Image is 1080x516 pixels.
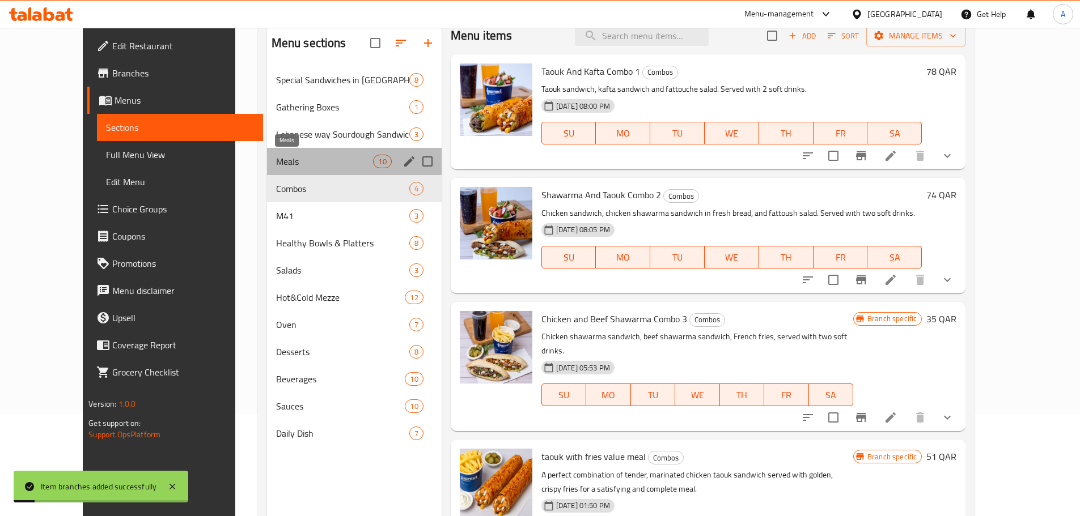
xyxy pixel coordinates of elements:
div: Meals10edit [267,148,442,175]
div: Lebanese way Sourdough Sandwiches3 [267,121,442,148]
span: FR [769,387,804,403]
span: WE [709,249,755,266]
span: 3 [410,211,423,221]
span: 8 [410,347,423,357]
a: Full Menu View [97,141,263,168]
img: Chicken and Beef Shawarma Combo 3 [460,311,532,383]
button: Add [784,27,820,45]
span: Menu disclaimer [112,284,254,297]
span: MO [591,387,626,403]
button: show more [934,266,961,293]
span: Menus [115,93,254,107]
span: Select section [760,24,784,48]
h6: 35 QAR [926,311,956,327]
span: Taouk And Kafta Combo 1 [541,63,640,80]
span: Salads [276,263,409,277]
span: Beverages [276,372,405,386]
span: Gathering Boxes [276,100,409,114]
span: Branches [112,66,254,80]
span: WE [709,125,755,142]
p: Chicken shawarma sandwich, beef shawarma sandwich, French fries, served with two soft drinks. [541,330,853,358]
span: Sections [106,121,254,134]
span: Desserts [276,345,409,359]
button: sort-choices [794,142,821,169]
span: TH [725,387,760,403]
a: Grocery Checklist [87,359,263,386]
button: Add section [414,29,442,57]
button: WE [705,246,759,268]
div: M413 [267,202,442,229]
span: TH [764,125,809,142]
div: Gathering Boxes1 [267,93,442,121]
a: Edit Menu [97,168,263,195]
div: items [409,318,423,331]
button: Branch-specific-item [848,142,875,169]
span: Sort items [820,27,866,45]
span: 3 [410,129,423,140]
span: 8 [410,75,423,86]
a: Edit Restaurant [87,32,263,59]
span: SU [547,125,592,142]
span: Combos [664,190,698,203]
div: items [409,127,423,141]
a: Edit menu item [884,273,897,287]
a: Edit menu item [884,411,897,424]
div: Menu-management [744,7,814,21]
span: Meals [276,155,374,168]
span: FR [818,125,863,142]
span: Lebanese way Sourdough Sandwiches [276,127,409,141]
div: Combos4 [267,175,442,202]
nav: Menu sections [267,62,442,451]
span: 4 [410,184,423,194]
span: TU [636,387,671,403]
span: Add item [784,27,820,45]
span: Select to update [821,144,845,168]
svg: Show Choices [941,149,954,163]
span: FR [818,249,863,266]
div: items [409,100,423,114]
a: Choice Groups [87,195,263,223]
button: sort-choices [794,266,821,293]
button: TH [759,122,814,144]
div: Combos [276,182,409,195]
div: Item branches added successfully [41,480,156,493]
div: items [409,345,423,359]
button: sort-choices [794,404,821,431]
button: SU [541,122,596,144]
div: Combos [648,451,684,464]
svg: Show Choices [941,273,954,287]
a: Coverage Report [87,331,263,359]
span: Combos [649,451,683,464]
span: Full Menu View [106,148,254,161]
img: Taouk And Kafta Combo 1 [460,63,532,136]
span: TH [764,249,809,266]
span: A [1061,8,1065,20]
span: 12 [405,292,422,303]
span: 1 [410,102,423,113]
div: Oven7 [267,311,442,338]
span: 3 [410,265,423,276]
span: Shawarma And Taouk Combo 2 [541,186,661,203]
span: [DATE] 01:50 PM [552,500,615,511]
span: Edit Restaurant [112,39,254,53]
span: Daily Dish [276,427,409,440]
span: SA [872,249,917,266]
span: Choice Groups [112,202,254,216]
p: Chicken sandwich, chicken shawarma sandwich in fresh bread, and fattoush salad. Served with two s... [541,206,922,220]
button: Branch-specific-item [848,404,875,431]
a: Edit menu item [884,149,897,163]
span: Combos [690,313,725,326]
div: Special Sandwiches in Markouk and Fresh Bread [276,73,409,87]
span: Hot&Cold Mezze [276,291,405,304]
span: [DATE] 05:53 PM [552,363,615,373]
span: Oven [276,318,409,331]
span: Branch specific [863,451,921,462]
span: M41 [276,209,409,223]
span: SA [814,387,849,403]
div: Special Sandwiches in [GEOGRAPHIC_DATA] and Fresh Bread8 [267,66,442,93]
div: Hot&Cold Mezze12 [267,284,442,311]
button: SA [867,246,922,268]
div: Healthy Bowls & Platters8 [267,229,442,257]
button: MO [596,246,650,268]
button: delete [907,266,934,293]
